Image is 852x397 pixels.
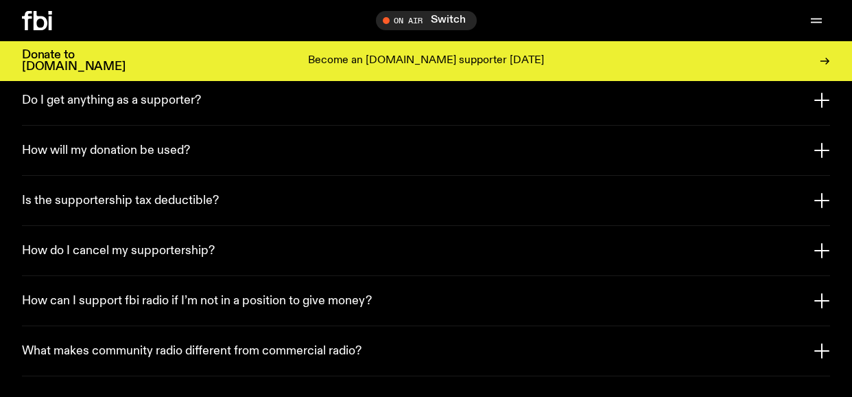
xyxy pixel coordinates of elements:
h3: How will my donation be used? [22,144,190,159]
button: How will my donation be used? [22,126,830,175]
h3: Donate to [DOMAIN_NAME] [22,49,126,73]
p: Become an [DOMAIN_NAME] supporter [DATE] [308,55,544,67]
h3: Do I get anything as a supporter? [22,93,201,109]
button: Do I get anything as a supporter? [22,76,830,125]
button: How do I cancel my supportership? [22,226,830,275]
button: On AirSwitch [376,11,477,30]
h3: What makes community radio different from commercial radio? [22,344,362,359]
h3: How can I support fbi radio if I’m not in a position to give money? [22,294,372,309]
h3: Is the supportership tax deductible? [22,194,219,209]
h3: How do I cancel my supportership? [22,244,215,259]
button: How can I support fbi radio if I’m not in a position to give money? [22,276,830,326]
button: Is the supportership tax deductible? [22,176,830,225]
button: What makes community radio different from commercial radio? [22,326,830,376]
